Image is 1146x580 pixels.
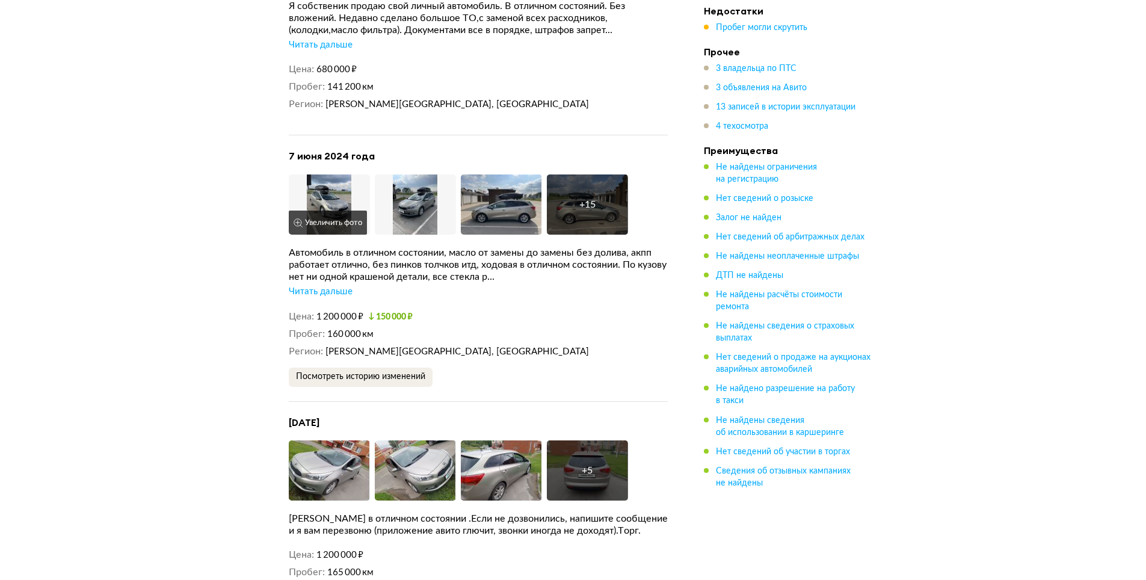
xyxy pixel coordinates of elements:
[289,566,325,579] dt: Пробег
[289,440,370,501] img: Car Photo
[289,63,314,76] dt: Цена
[327,82,374,91] span: 141 200 км
[716,271,783,280] span: ДТП не найдены
[716,384,855,405] span: Не найдено разрешение на работу в такси
[716,103,855,111] span: 13 записей в истории эксплуатации
[325,100,589,109] span: [PERSON_NAME][GEOGRAPHIC_DATA], [GEOGRAPHIC_DATA]
[716,194,813,203] span: Нет сведений о розыске
[716,252,859,261] span: Не найдены неоплаченные штрафы
[289,328,325,341] dt: Пробег
[716,466,851,487] span: Сведения об отзывных кампаниях не найдены
[289,174,370,235] img: Car Photo
[289,513,668,537] div: [PERSON_NAME] в отличном состоянии .Если не дозвонились, напишите сообщение и я вам перезвоню (пр...
[582,464,593,477] div: + 5
[704,5,872,17] h4: Недостатки
[716,64,796,73] span: 3 владельца по ПТС
[316,551,363,560] span: 1 200 000 ₽
[461,174,542,235] img: Car Photo
[289,211,367,235] button: Увеличить фото
[704,46,872,58] h4: Прочее
[368,313,413,321] small: 150 000 ₽
[716,163,817,184] span: Не найдены ограничения на регистрацию
[289,247,668,283] div: Автомобиль в отличном состоянии, масло от замены до замены без долива, акпп работает отлично, без...
[316,65,357,74] span: 680 000 ₽
[716,233,864,241] span: Нет сведений об арбитражных делах
[716,122,768,131] span: 4 техосмотра
[375,174,456,235] img: Car Photo
[716,416,844,436] span: Не найдены сведения об использовании в каршеринге
[716,84,807,92] span: 3 объявления на Авито
[325,347,589,356] span: [PERSON_NAME][GEOGRAPHIC_DATA], [GEOGRAPHIC_DATA]
[316,312,363,321] span: 1 200 000 ₽
[296,372,425,381] span: Посмотреть историю изменений
[327,568,374,577] span: 165 000 км
[289,549,314,561] dt: Цена
[289,368,433,387] button: Посмотреть историю изменений
[289,345,323,358] dt: Регион
[327,330,374,339] span: 160 000 км
[716,322,854,342] span: Не найдены сведения о страховых выплатах
[289,416,668,429] h4: [DATE]
[289,81,325,93] dt: Пробег
[461,440,542,501] img: Car Photo
[716,291,842,311] span: Не найдены расчёты стоимости ремонта
[289,39,353,51] div: Читать дальше
[716,214,781,222] span: Залог не найден
[289,98,323,111] dt: Регион
[289,286,353,298] div: Читать дальше
[716,353,870,374] span: Нет сведений о продаже на аукционах аварийных автомобилей
[579,199,596,211] div: + 15
[716,447,850,455] span: Нет сведений об участии в торгах
[704,144,872,156] h4: Преимущества
[375,440,456,501] img: Car Photo
[289,310,314,323] dt: Цена
[716,23,807,32] span: Пробег могли скрутить
[289,150,668,162] h4: 7 июня 2024 года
